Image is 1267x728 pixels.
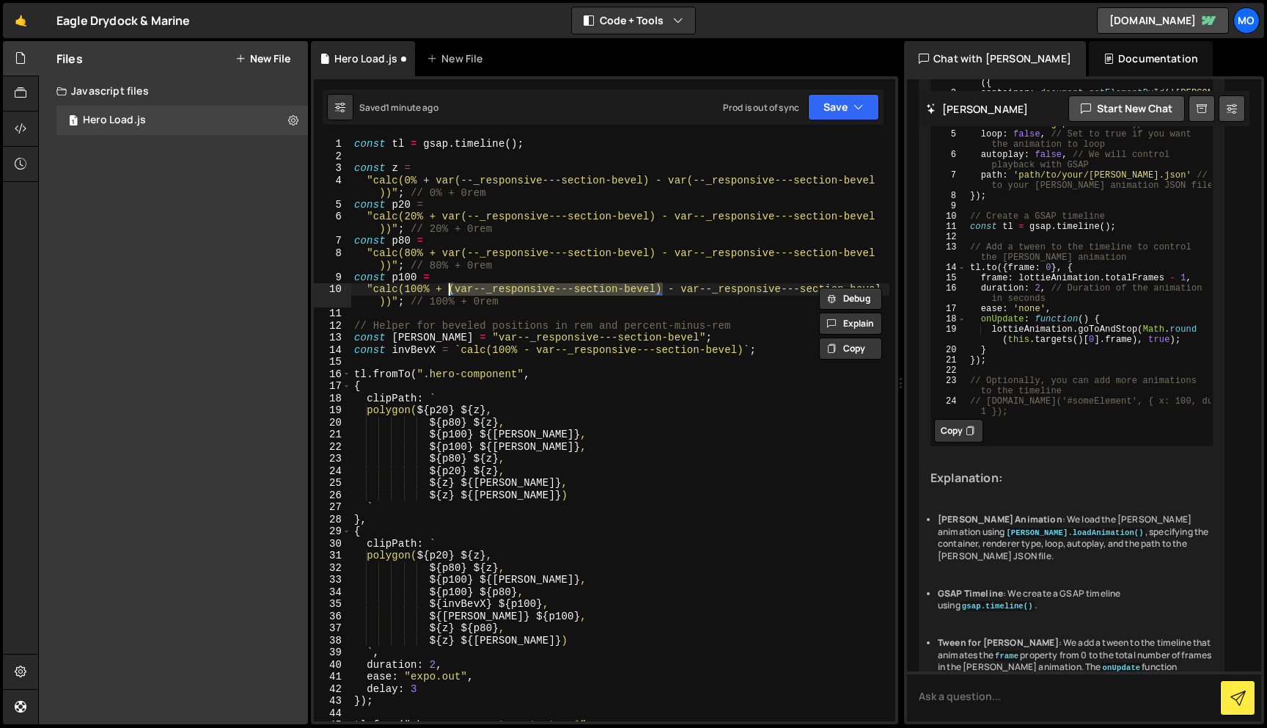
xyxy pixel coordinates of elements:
div: 38 [314,635,351,647]
div: 26 [314,489,351,502]
div: 28 [314,514,351,526]
div: 15 [932,273,966,283]
div: Hero Load.js [83,114,146,127]
div: 21 [314,429,351,441]
div: 14 [932,263,966,273]
h3: Explanation: [930,471,1213,485]
button: Code + Tools [572,7,695,34]
div: 10 [932,211,966,222]
div: Eagle Drydock & Marine [56,12,191,29]
code: frame [994,651,1020,661]
div: 32 [314,562,351,575]
div: 40 [314,659,351,671]
div: 33 [314,574,351,586]
div: 17 [932,304,966,314]
div: 9 [932,201,966,211]
a: 🤙 [3,3,39,38]
div: 37 [314,622,351,635]
div: 8 [314,247,351,272]
strong: Tween for [PERSON_NAME] [938,636,1059,649]
div: 14 [314,344,351,357]
div: 24 [932,396,966,417]
div: 16 [932,283,966,304]
div: 15 [314,356,351,368]
div: 25 [314,477,351,489]
div: 3 [314,162,351,175]
div: 12 [314,320,351,332]
div: 1 minute ago [386,101,438,114]
div: Prod is out of sync [723,101,799,114]
div: New File [427,51,488,66]
div: 39 [314,647,351,659]
div: Saved [359,101,438,114]
li: : We add a tween to the timeline that animates the property from 0 to the total number of frames ... [938,637,1213,686]
div: 41 [314,671,351,683]
div: 7 [932,170,966,191]
div: 10 [314,283,351,307]
h2: [PERSON_NAME] [926,102,1028,116]
div: 27 [314,501,351,514]
div: 36 [314,611,351,623]
div: 35 [314,598,351,611]
div: 29 [314,525,351,538]
div: 16 [314,368,351,381]
button: Copy [819,338,882,360]
div: 30 [314,538,351,550]
div: 17 [314,380,351,393]
div: 13 [314,332,351,344]
div: 18 [932,314,966,324]
div: 31 [314,550,351,562]
div: 11 [314,307,351,320]
div: 7 [314,235,351,247]
li: : We load the [PERSON_NAME] animation using , specifying the container, renderer type, loop, auto... [938,514,1213,563]
button: Start new chat [1068,95,1185,122]
div: 42 [314,683,351,696]
div: 6 [932,150,966,170]
a: [DOMAIN_NAME] [1097,7,1229,34]
div: 22 [932,365,966,376]
strong: GSAP Timeline [938,587,1003,600]
code: [PERSON_NAME].loadAnimation() [1005,528,1145,538]
div: 44 [314,707,351,720]
div: 19 [314,404,351,417]
div: 23 [314,453,351,465]
div: 5 [314,199,351,211]
strong: [PERSON_NAME] Animation [938,513,1062,525]
div: 9 [314,272,351,284]
button: Copy [934,419,983,443]
div: 12 [932,232,966,242]
div: 4 [314,175,351,199]
div: 2 [314,150,351,163]
div: 23 [932,376,966,396]
div: 3 [932,88,966,119]
div: 11 [932,222,966,232]
div: 22 [314,441,351,454]
div: 34 [314,586,351,599]
li: : We create a GSAP timeline using . [938,588,1213,613]
div: 5 [932,129,966,150]
a: Mo [1233,7,1260,34]
div: 16536/44909.js [56,106,308,135]
div: Hero Load.js [334,51,397,66]
div: Chat with [PERSON_NAME] [904,41,1086,76]
div: 19 [932,324,966,345]
div: 24 [314,465,351,478]
button: New File [235,53,290,65]
button: Save [808,94,879,120]
div: 18 [314,393,351,405]
div: Documentation [1089,41,1213,76]
div: 20 [932,345,966,355]
div: 43 [314,695,351,707]
div: 13 [932,242,966,263]
div: Javascript files [39,76,308,106]
div: 20 [314,417,351,429]
h2: Files [56,51,83,67]
div: 21 [932,355,966,365]
div: 8 [932,191,966,201]
div: 1 [314,138,351,150]
div: 6 [314,211,351,235]
button: Explain [819,313,882,335]
code: onUpdate [1101,663,1142,673]
span: 1 [69,116,78,128]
